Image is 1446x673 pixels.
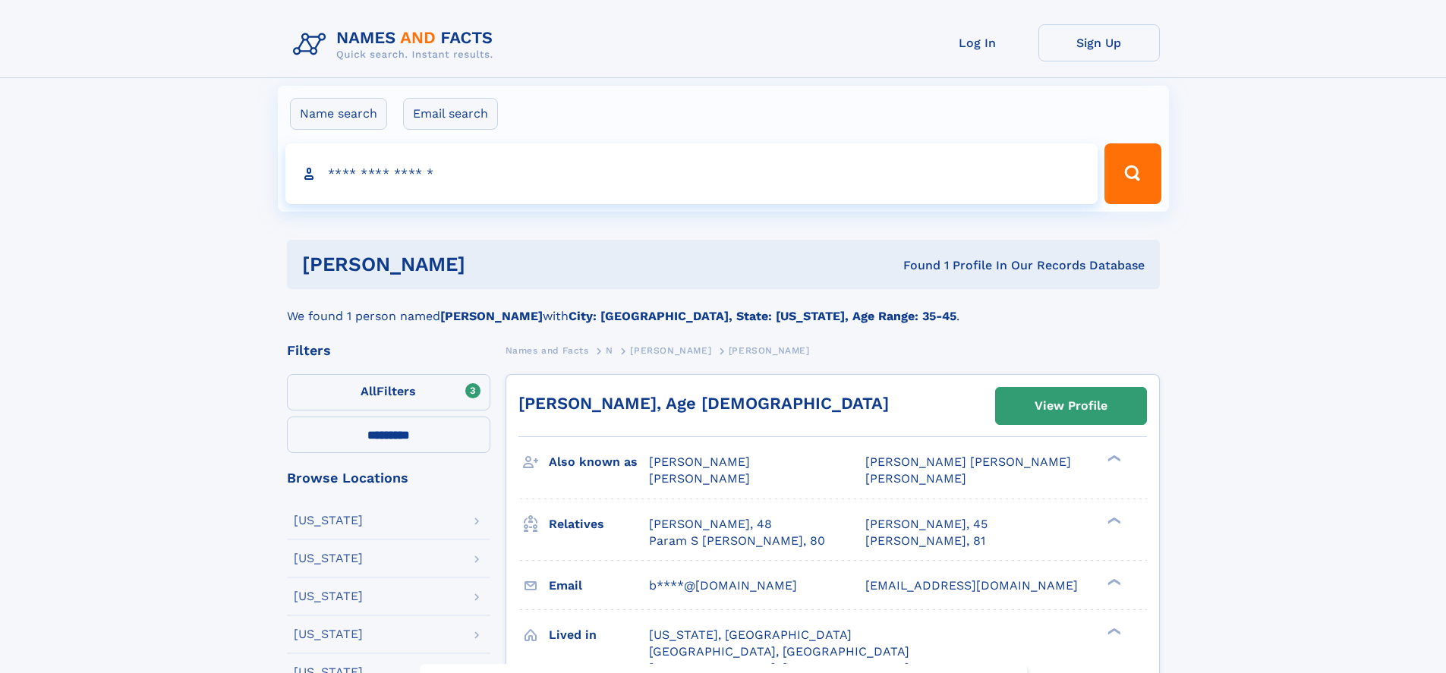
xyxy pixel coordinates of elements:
[569,309,956,323] b: City: [GEOGRAPHIC_DATA], State: [US_STATE], Age Range: 35-45
[440,309,543,323] b: [PERSON_NAME]
[865,471,966,486] span: [PERSON_NAME]
[549,511,649,537] h3: Relatives
[1104,577,1122,587] div: ❯
[630,345,711,356] span: [PERSON_NAME]
[294,590,363,602] div: [US_STATE]
[1104,143,1161,204] button: Search Button
[649,454,750,469] span: [PERSON_NAME]
[518,394,889,413] a: [PERSON_NAME], Age [DEMOGRAPHIC_DATA]
[729,345,810,356] span: [PERSON_NAME]
[917,24,1038,61] a: Log In
[506,341,589,360] a: Names and Facts
[549,622,649,648] h3: Lived in
[865,516,988,533] a: [PERSON_NAME], 45
[649,516,772,533] a: [PERSON_NAME], 48
[294,628,363,640] div: [US_STATE]
[285,143,1098,204] input: search input
[865,578,1078,593] span: [EMAIL_ADDRESS][DOMAIN_NAME]
[606,341,613,360] a: N
[294,552,363,565] div: [US_STATE]
[630,341,711,360] a: [PERSON_NAME]
[1035,388,1107,423] div: View Profile
[606,345,613,356] span: N
[1038,24,1160,61] a: Sign Up
[361,384,376,398] span: All
[1104,454,1122,464] div: ❯
[287,24,506,65] img: Logo Names and Facts
[287,471,490,485] div: Browse Locations
[649,644,909,659] span: [GEOGRAPHIC_DATA], [GEOGRAPHIC_DATA]
[649,471,750,486] span: [PERSON_NAME]
[1104,515,1122,525] div: ❯
[290,98,387,130] label: Name search
[549,449,649,475] h3: Also known as
[403,98,498,130] label: Email search
[649,627,852,642] span: [US_STATE], [GEOGRAPHIC_DATA]
[294,514,363,527] div: [US_STATE]
[684,257,1145,274] div: Found 1 Profile In Our Records Database
[287,344,490,357] div: Filters
[302,255,685,274] h1: [PERSON_NAME]
[287,289,1160,325] div: We found 1 person named with .
[649,533,825,549] a: Param S [PERSON_NAME], 80
[865,533,985,549] a: [PERSON_NAME], 81
[549,573,649,599] h3: Email
[996,388,1146,424] a: View Profile
[287,374,490,410] label: Filters
[1104,626,1122,636] div: ❯
[865,454,1071,469] span: [PERSON_NAME] [PERSON_NAME]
